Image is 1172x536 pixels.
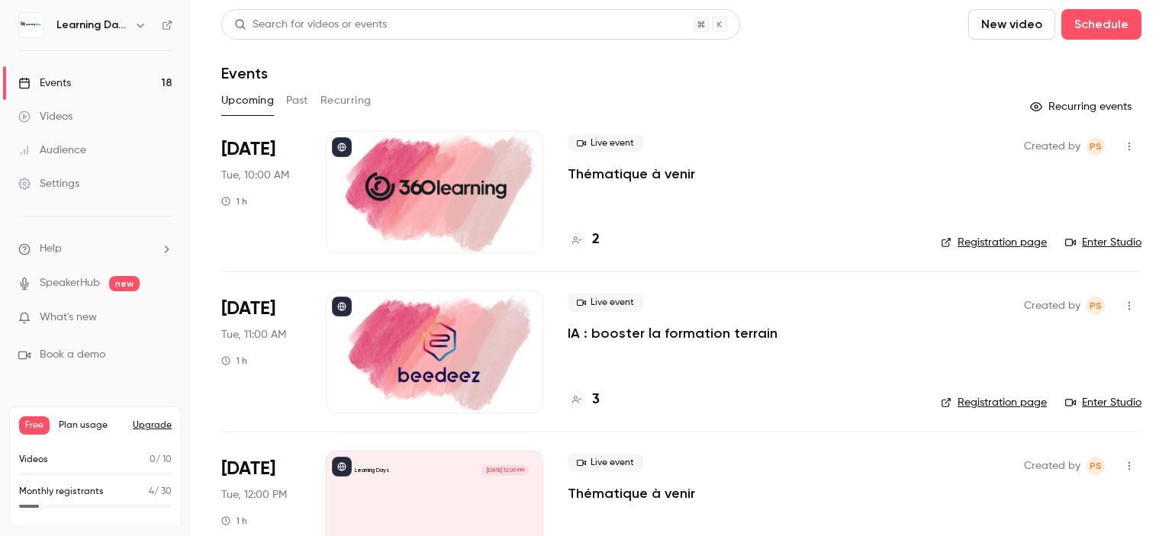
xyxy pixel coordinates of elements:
[56,18,128,33] h6: Learning Days
[221,327,286,342] span: Tue, 11:00 AM
[40,310,97,326] span: What's new
[221,64,268,82] h1: Events
[221,131,301,253] div: Oct 7 Tue, 10:00 AM (Europe/Paris)
[18,143,86,158] div: Audience
[1090,297,1102,315] span: PS
[568,324,778,342] a: IA : booster la formation terrain
[18,241,172,257] li: help-dropdown-opener
[18,75,71,91] div: Events
[109,276,140,291] span: new
[1087,297,1105,315] span: Prad Selvarajah
[19,485,104,499] p: Monthly registrants
[221,515,247,527] div: 1 h
[18,176,79,191] div: Settings
[1024,297,1080,315] span: Created by
[234,17,387,33] div: Search for videos or events
[592,390,600,410] h4: 3
[221,355,247,367] div: 1 h
[568,454,643,472] span: Live event
[941,235,1047,250] a: Registration page
[1023,95,1141,119] button: Recurring events
[221,195,247,207] div: 1 h
[1024,457,1080,475] span: Created by
[150,453,172,467] p: / 10
[1065,395,1141,410] a: Enter Studio
[221,290,301,412] div: Oct 7 Tue, 11:00 AM (Europe/Paris)
[1087,457,1105,475] span: Prad Selvarajah
[150,455,156,464] span: 0
[568,134,643,152] span: Live event
[221,487,287,502] span: Tue, 12:00 PM
[221,88,274,113] button: Upcoming
[40,275,100,291] a: SpeakerHub
[1087,137,1105,156] span: Prad Selvarajah
[40,241,62,257] span: Help
[481,465,528,476] span: [DATE] 12:00 PM
[133,419,172,432] button: Upgrade
[40,347,105,363] span: Book a demo
[149,485,172,499] p: / 30
[18,109,72,124] div: Videos
[568,229,600,250] a: 2
[149,487,154,496] span: 4
[19,13,43,37] img: Learning Days
[19,453,48,467] p: Videos
[568,484,695,502] a: Thématique à venir
[968,9,1055,40] button: New video
[355,467,389,474] p: Learning Days
[221,297,275,321] span: [DATE]
[1061,9,1141,40] button: Schedule
[568,390,600,410] a: 3
[286,88,308,113] button: Past
[221,457,275,481] span: [DATE]
[568,165,695,183] a: Thématique à venir
[1090,137,1102,156] span: PS
[941,395,1047,410] a: Registration page
[1065,235,1141,250] a: Enter Studio
[221,168,289,183] span: Tue, 10:00 AM
[320,88,372,113] button: Recurring
[568,294,643,312] span: Live event
[1090,457,1102,475] span: PS
[221,137,275,162] span: [DATE]
[19,416,50,435] span: Free
[592,229,600,250] h4: 2
[59,419,124,432] span: Plan usage
[1024,137,1080,156] span: Created by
